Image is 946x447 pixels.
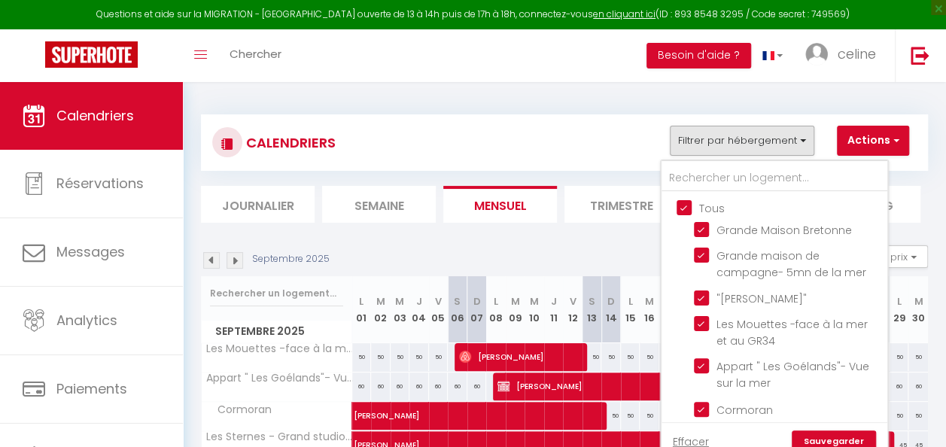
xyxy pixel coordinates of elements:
[218,29,293,82] a: Chercher
[911,46,929,65] img: logout
[409,276,429,343] th: 04
[371,343,391,371] div: 50
[670,126,814,156] button: Filtrer par hébergement
[429,276,449,343] th: 05
[201,186,315,223] li: Journalier
[914,294,923,309] abbr: M
[454,294,461,309] abbr: S
[409,372,429,400] div: 60
[593,8,656,20] a: en cliquant ici
[805,43,828,65] img: ...
[210,280,343,307] input: Rechercher un logement...
[716,317,868,348] span: Les Mouettes -face à la mer et au GR34
[890,372,909,400] div: 60
[435,294,442,309] abbr: V
[908,343,928,371] div: 50
[646,43,751,68] button: Besoin d'aide ?
[640,343,659,371] div: 50
[506,276,525,343] th: 09
[908,372,928,400] div: 60
[443,186,557,223] li: Mensuel
[204,372,354,384] span: Appart " Les Goélands"- Vue sur la mer
[716,248,866,280] span: Grande maison de campagne- 5mn de la mer
[621,276,640,343] th: 15
[416,294,422,309] abbr: J
[391,276,410,343] th: 03
[890,343,909,371] div: 50
[204,431,354,442] span: Les Sternes - Grand studio vue mer
[607,294,615,309] abbr: D
[659,343,679,371] div: 50
[640,276,659,343] th: 16
[621,343,640,371] div: 50
[583,276,602,343] th: 13
[56,311,117,330] span: Analytics
[544,276,564,343] th: 11
[371,276,391,343] th: 02
[628,294,632,309] abbr: L
[837,126,909,156] button: Actions
[467,372,487,400] div: 60
[564,186,678,223] li: Trimestre
[371,372,391,400] div: 60
[645,294,654,309] abbr: M
[409,343,429,371] div: 50
[838,44,876,63] span: celine
[716,403,773,418] span: Cormoran
[352,343,372,371] div: 50
[486,276,506,343] th: 08
[890,402,909,430] div: 50
[395,294,404,309] abbr: M
[352,372,372,400] div: 60
[494,294,498,309] abbr: L
[550,294,556,309] abbr: J
[429,372,449,400] div: 60
[897,294,902,309] abbr: L
[45,41,138,68] img: Super Booking
[56,379,127,398] span: Paiements
[230,46,281,62] span: Chercher
[662,165,887,192] input: Rechercher un logement...
[448,276,467,343] th: 06
[391,372,410,400] div: 60
[659,276,679,343] th: 17
[563,276,583,343] th: 12
[908,402,928,430] div: 50
[467,276,487,343] th: 07
[473,294,480,309] abbr: D
[359,294,363,309] abbr: L
[346,402,366,430] a: [PERSON_NAME]
[583,343,602,371] div: 50
[589,294,595,309] abbr: S
[448,372,467,400] div: 60
[56,106,134,125] span: Calendriers
[569,294,576,309] abbr: V
[601,276,621,343] th: 14
[459,342,578,371] span: [PERSON_NAME]
[530,294,539,309] abbr: M
[794,29,895,82] a: ... celine
[497,372,673,400] span: [PERSON_NAME]
[204,402,275,418] span: Cormoran
[391,343,410,371] div: 50
[56,242,125,261] span: Messages
[376,294,385,309] abbr: M
[716,359,869,391] span: Appart " Les Goélands"- Vue sur la mer
[908,276,928,343] th: 30
[204,343,354,354] span: Les Mouettes -face à la mer et au GR34
[890,276,909,343] th: 29
[352,276,372,343] th: 01
[601,343,621,371] div: 50
[525,276,544,343] th: 10
[322,186,436,223] li: Semaine
[252,252,330,266] p: Septembre 2025
[354,394,804,422] span: [PERSON_NAME]
[56,174,144,193] span: Réservations
[429,343,449,371] div: 50
[510,294,519,309] abbr: M
[202,321,351,342] span: Septembre 2025
[242,126,336,160] h3: CALENDRIERS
